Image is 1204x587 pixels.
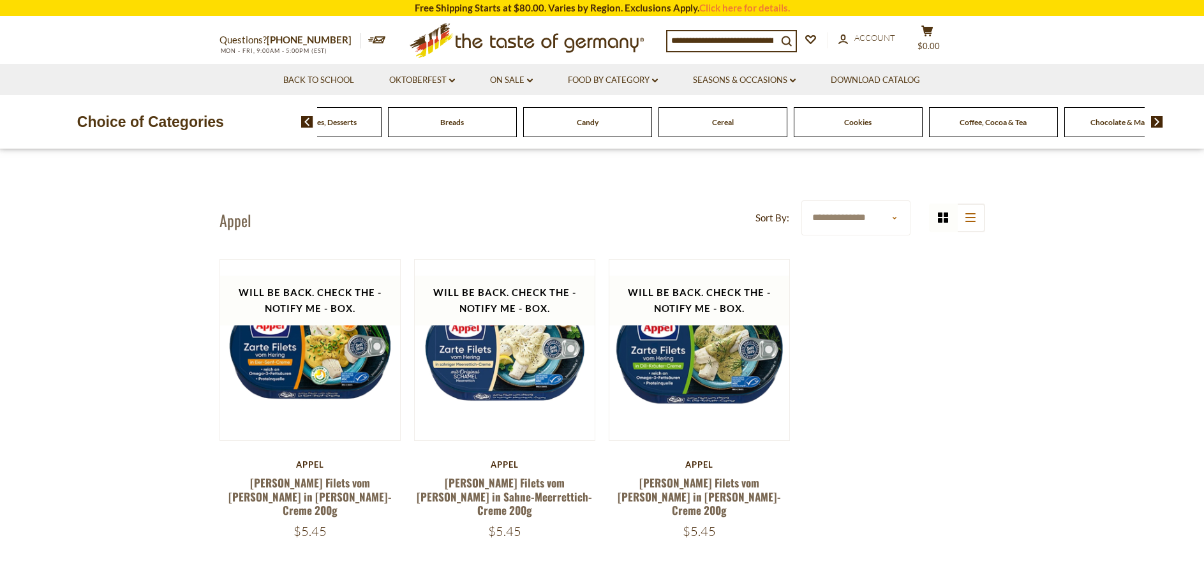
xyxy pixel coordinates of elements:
a: Oktoberfest [389,73,455,87]
a: Breads [440,117,464,127]
a: [PHONE_NUMBER] [267,34,352,45]
div: Appel [219,459,401,470]
a: Cereal [712,117,734,127]
img: Appel [609,260,790,440]
a: Chocolate & Marzipan [1090,117,1166,127]
a: [PERSON_NAME] Filets vom [PERSON_NAME] in Sahne-Meerrettich-Creme 200g [417,475,592,518]
button: $0.00 [909,25,947,57]
div: Appel [414,459,596,470]
span: $5.45 [488,523,521,539]
span: $5.45 [683,523,716,539]
span: $5.45 [294,523,327,539]
p: Questions? [219,32,361,48]
a: Seasons & Occasions [693,73,796,87]
img: next arrow [1151,116,1163,128]
a: [PERSON_NAME] Filets vom [PERSON_NAME] in [PERSON_NAME]-Creme 200g [618,475,781,518]
a: On Sale [490,73,533,87]
img: Appel [415,260,595,440]
h1: Appel [219,211,251,230]
span: MON - FRI, 9:00AM - 5:00PM (EST) [219,47,328,54]
a: Baking, Cakes, Desserts [277,117,357,127]
a: Coffee, Cocoa & Tea [960,117,1027,127]
label: Sort By: [755,210,789,226]
a: Back to School [283,73,354,87]
img: Appel [220,260,401,440]
img: previous arrow [301,116,313,128]
a: Candy [577,117,598,127]
a: [PERSON_NAME] Filets vom [PERSON_NAME] in [PERSON_NAME]-Creme 200g [228,475,392,518]
span: $0.00 [918,41,940,51]
a: Download Catalog [831,73,920,87]
a: Food By Category [568,73,658,87]
a: Account [838,31,895,45]
div: Appel [609,459,791,470]
a: Cookies [844,117,872,127]
span: Account [854,33,895,43]
a: Click here for details. [699,2,790,13]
